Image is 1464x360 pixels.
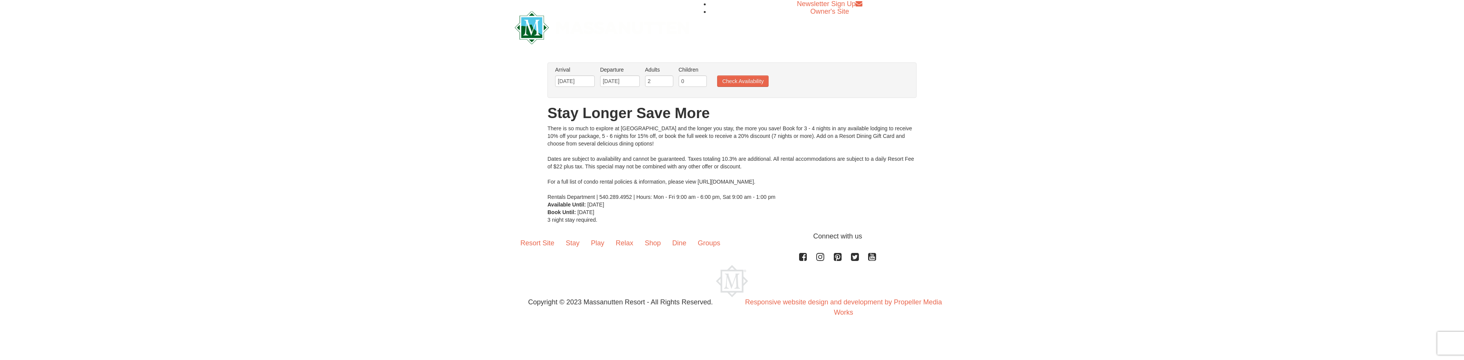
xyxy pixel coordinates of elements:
img: Massanutten Resort Logo [515,11,689,44]
a: Owner's Site [811,8,849,15]
a: Play [585,231,610,255]
label: Adults [645,66,673,74]
label: Arrival [555,66,595,74]
a: Shop [639,231,666,255]
a: Responsive website design and development by Propeller Media Works [745,298,942,316]
a: Resort Site [515,231,560,255]
p: Connect with us [515,231,949,242]
div: There is so much to explore at [GEOGRAPHIC_DATA] and the longer you stay, the more you save! Book... [547,125,917,201]
img: Massanutten Resort Logo [716,265,748,297]
p: Copyright © 2023 Massanutten Resort - All Rights Reserved. [509,297,732,307]
a: Relax [610,231,639,255]
a: Groups [692,231,726,255]
a: Dine [666,231,692,255]
strong: Book Until: [547,209,576,215]
a: Stay [560,231,585,255]
label: Children [679,66,707,74]
a: Massanutten Resort [515,18,689,35]
strong: Available Until: [547,202,586,208]
span: [DATE] [578,209,594,215]
label: Departure [600,66,640,74]
button: Check Availability [717,75,769,87]
h1: Stay Longer Save More [547,106,917,121]
span: [DATE] [588,202,604,208]
span: 3 night stay required. [547,217,597,223]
